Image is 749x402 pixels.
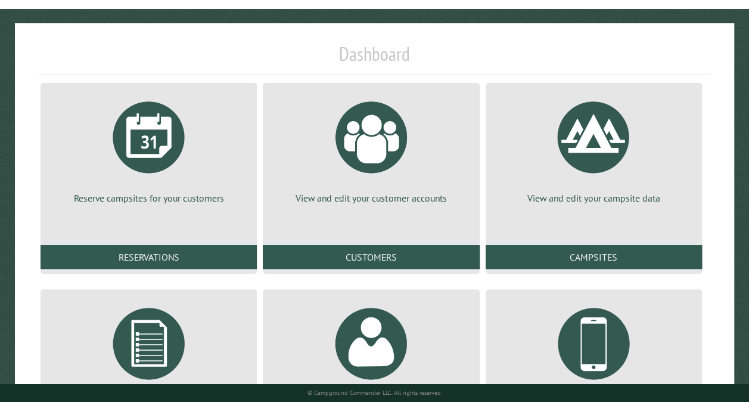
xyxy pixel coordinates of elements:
h1: Dashboard [38,42,711,75]
a: Reserve campsites for your customers [55,92,243,205]
a: Campsites [486,245,702,269]
a: Reservations [41,245,257,269]
a: View and edit your campsite data [500,92,688,205]
small: © Campground Commander LLC. All rights reserved. [307,389,442,397]
a: View and edit your customer accounts [277,92,465,205]
p: View and edit your customer accounts [277,191,465,205]
p: Reserve campsites for your customers [55,191,243,205]
a: Customers [263,245,479,269]
p: View and edit your campsite data [500,191,688,205]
